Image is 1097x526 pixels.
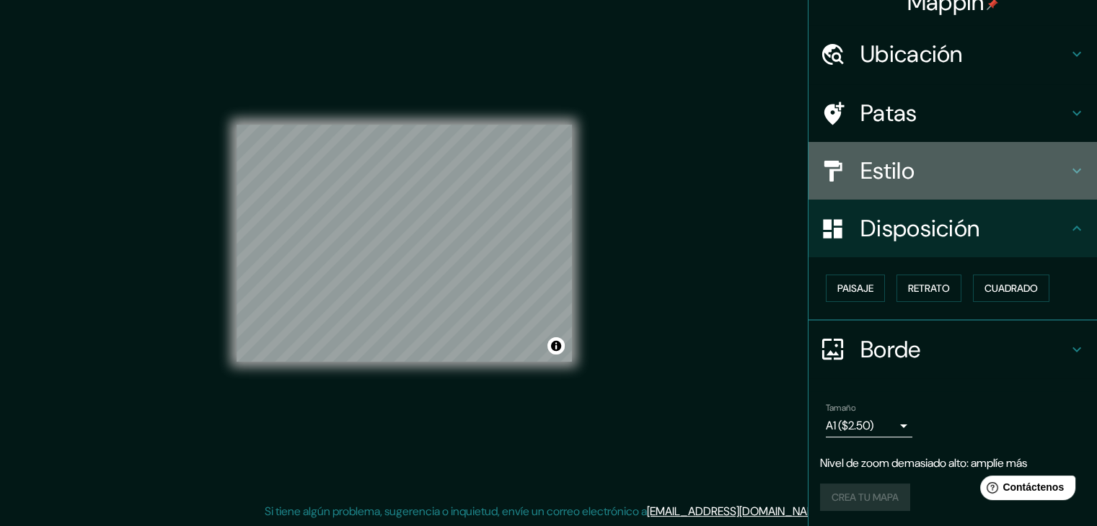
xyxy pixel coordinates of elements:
[265,504,647,519] font: Si tiene algún problema, sugerencia o inquietud, envíe un correo electrónico a
[860,98,917,128] font: Patas
[984,282,1038,295] font: Cuadrado
[860,213,979,244] font: Disposición
[860,334,921,365] font: Borde
[820,455,1027,471] font: Nivel de zoom demasiado alto: amplíe más
[826,414,912,437] div: A1 ($2.50)
[809,142,1097,200] div: Estilo
[809,200,1097,257] div: Disposición
[809,25,1097,83] div: Ubicación
[547,337,565,355] button: Activar o desactivar atribución
[908,282,950,295] font: Retrato
[860,156,915,186] font: Estilo
[896,275,961,302] button: Retrato
[809,84,1097,142] div: Patas
[237,125,572,362] canvas: Mapa
[969,470,1081,510] iframe: Lanzador de widgets de ayuda
[647,504,825,519] a: [EMAIL_ADDRESS][DOMAIN_NAME]
[826,402,855,414] font: Tamaño
[860,39,963,69] font: Ubicación
[826,275,885,302] button: Paisaje
[837,282,873,295] font: Paisaje
[809,321,1097,378] div: Borde
[973,275,1049,302] button: Cuadrado
[826,418,873,433] font: A1 ($2.50)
